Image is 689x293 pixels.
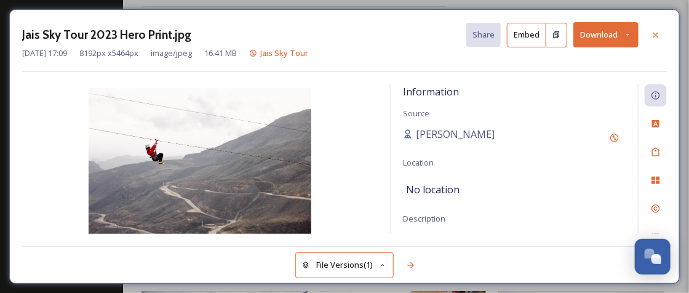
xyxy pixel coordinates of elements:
[466,23,501,47] button: Share
[416,127,495,142] span: [PERSON_NAME]
[151,47,192,59] span: image/jpeg
[79,47,138,59] span: 8192 px x 5464 px
[22,47,67,59] span: [DATE] 17:09
[403,85,459,98] span: Information
[406,182,460,197] span: No location
[204,47,237,59] span: 16.41 MB
[22,87,378,236] img: Jais%20Sky%20Tour%202023%20Hero%20Print.jpg
[260,47,308,58] span: Jais Sky Tour
[635,239,671,275] button: Open Chat
[403,213,445,224] span: Description
[573,22,639,47] button: Download
[295,252,394,278] button: File Versions(1)
[403,108,429,119] span: Source
[507,23,546,47] button: Embed
[403,157,434,168] span: Location
[22,26,191,44] h3: Jais Sky Tour 2023 Hero Print.jpg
